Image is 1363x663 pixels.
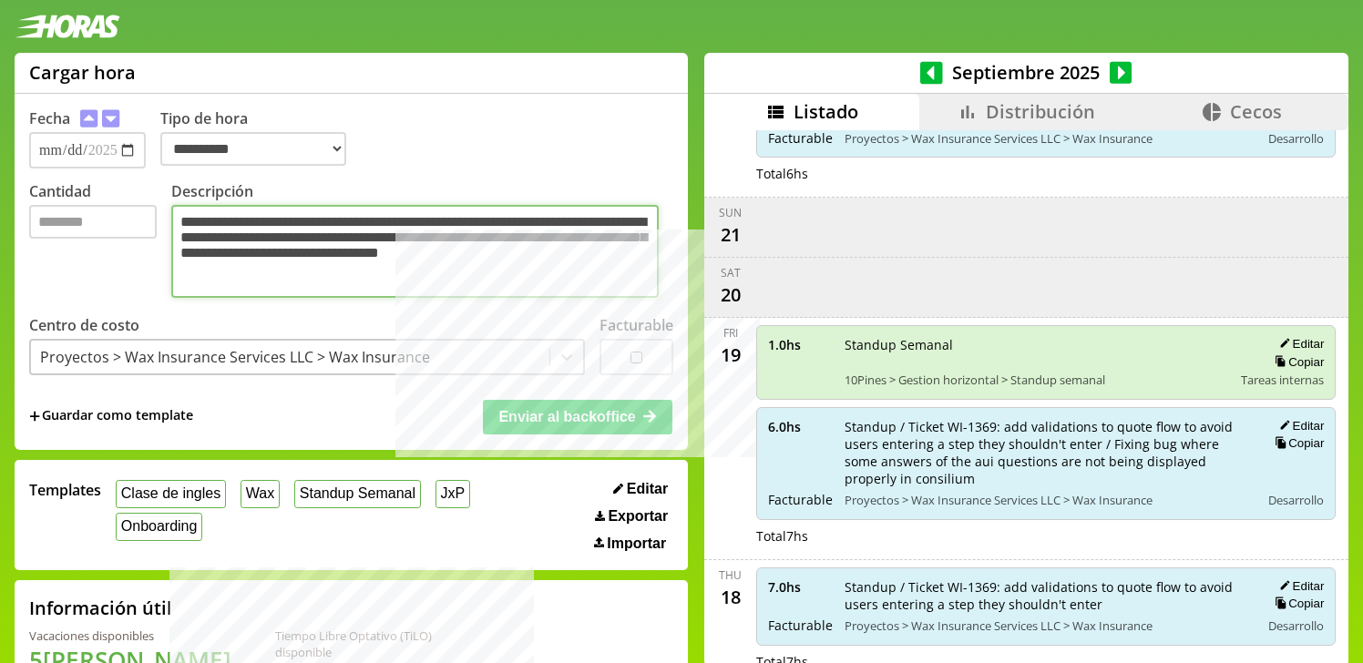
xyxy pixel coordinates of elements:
span: Importar [607,535,666,552]
div: Total 7 hs [756,527,1337,545]
span: Listado [794,99,858,124]
button: Copiar [1269,435,1324,451]
span: Facturable [768,491,832,508]
button: Editar [1274,578,1324,594]
span: Proyectos > Wax Insurance Services LLC > Wax Insurance [845,130,1248,147]
label: Fecha [29,108,70,128]
span: Tareas internas [1241,372,1324,388]
label: Centro de costo [29,315,139,335]
h2: Información útil [29,596,172,620]
div: 18 [716,583,745,612]
span: Editar [627,481,668,497]
input: Cantidad [29,205,157,239]
span: Septiembre 2025 [943,60,1110,85]
span: Standup / Ticket WI-1369: add validations to quote flow to avoid users entering a step they shoul... [845,578,1248,613]
span: 10Pines > Gestion horizontal > Standup semanal [845,372,1229,388]
span: Proyectos > Wax Insurance Services LLC > Wax Insurance [845,492,1248,508]
div: Fri [723,325,738,341]
span: Templates [29,480,101,500]
span: 7.0 hs [768,578,832,596]
button: Copiar [1269,354,1324,370]
div: 19 [716,341,745,370]
img: logotipo [15,15,120,38]
div: Tiempo Libre Optativo (TiLO) disponible [275,627,484,660]
div: Total 6 hs [756,165,1337,182]
button: JxP [436,480,470,508]
div: Proyectos > Wax Insurance Services LLC > Wax Insurance [40,347,430,367]
span: Proyectos > Wax Insurance Services LLC > Wax Insurance [845,617,1248,634]
button: Clase de ingles [116,480,226,508]
label: Tipo de hora [160,108,361,168]
div: Thu [719,567,742,583]
label: Cantidad [29,181,171,302]
select: Tipo de hora [160,132,346,166]
span: Facturable [768,617,832,634]
label: Descripción [171,181,673,302]
button: Editar [608,480,673,498]
span: Standup Semanal [845,336,1229,353]
span: 1.0 hs [768,336,832,353]
span: Enviar al backoffice [498,409,635,424]
button: Wax [241,480,280,508]
button: Editar [1274,336,1324,352]
div: Vacaciones disponibles [29,627,231,644]
div: 20 [716,280,745,310]
span: Exportar [608,508,668,525]
button: Onboarding [116,513,202,541]
button: Exportar [589,507,673,525]
span: Cecos [1230,99,1282,124]
span: + [29,406,40,426]
span: Desarrollo [1268,617,1324,634]
button: Standup Semanal [294,480,421,508]
button: Enviar al backoffice [483,400,672,434]
span: 6.0 hs [768,418,832,435]
span: Distribución [986,99,1095,124]
textarea: Descripción [171,205,659,298]
button: Copiar [1269,596,1324,611]
label: Facturable [600,315,673,335]
button: Editar [1274,418,1324,433]
span: +Guardar como template [29,406,193,426]
div: Sun [719,205,742,220]
span: Desarrollo [1268,492,1324,508]
div: Sat [721,265,741,280]
div: 21 [716,220,745,250]
span: Facturable [768,129,832,147]
span: Desarrollo [1268,130,1324,147]
h1: Cargar hora [29,60,136,85]
span: Standup / Ticket WI-1369: add validations to quote flow to avoid users entering a step they shoul... [845,418,1248,487]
